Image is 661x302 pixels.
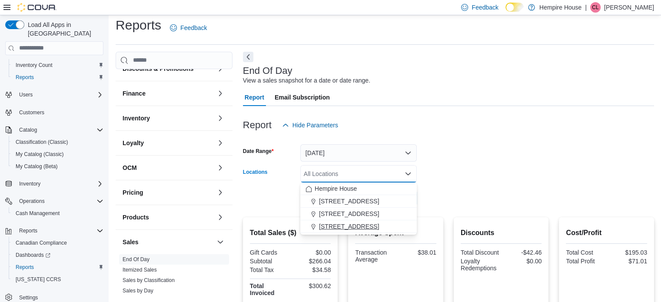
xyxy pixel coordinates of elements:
button: Hempire House [300,183,417,195]
div: Total Tax [250,266,289,273]
span: Reports [12,72,103,83]
button: Inventory [16,179,44,189]
span: Catalog [16,125,103,135]
h3: Finance [123,89,146,98]
span: CL [592,2,598,13]
span: Users [19,91,33,98]
a: Dashboards [12,250,54,260]
h3: Sales [123,238,139,246]
button: Operations [2,195,107,207]
div: Choose from the following options [300,183,417,233]
span: Catalog [19,126,37,133]
span: Reports [12,262,103,272]
h3: Pricing [123,188,143,197]
h2: Total Sales ($) [250,228,331,238]
input: Dark Mode [505,3,524,12]
button: Users [2,89,107,101]
div: $0.00 [503,258,541,265]
span: Inventory [19,180,40,187]
span: End Of Day [123,256,149,263]
a: Inventory Count [12,60,56,70]
button: Inventory [215,113,226,123]
a: Itemized Sales [123,267,157,273]
button: Reports [16,226,41,236]
button: Customers [2,106,107,119]
h2: Cost/Profit [566,228,647,238]
span: Load All Apps in [GEOGRAPHIC_DATA] [24,20,103,38]
div: Total Profit [566,258,605,265]
button: Sales [123,238,213,246]
button: Operations [16,196,48,206]
div: $300.62 [292,282,331,289]
span: Inventory Count [12,60,103,70]
a: Customers [16,107,48,118]
div: Loyalty Redemptions [461,258,499,272]
button: [STREET_ADDRESS] [300,208,417,220]
label: Locations [243,169,268,176]
a: Reports [12,262,37,272]
span: Cash Management [12,208,103,219]
button: My Catalog (Beta) [9,160,107,173]
span: Dashboards [12,250,103,260]
button: [DATE] [300,144,417,162]
h3: Products [123,213,149,222]
button: Catalog [16,125,40,135]
div: Transaction Average [355,249,394,263]
span: Operations [16,196,103,206]
span: Canadian Compliance [12,238,103,248]
h2: Discounts [461,228,542,238]
span: Inventory [16,179,103,189]
span: Hempire House [315,184,357,193]
p: [PERSON_NAME] [604,2,654,13]
button: Hide Parameters [279,116,342,134]
button: Reports [2,225,107,237]
span: Reports [16,264,34,271]
h3: Loyalty [123,139,144,147]
span: [STREET_ADDRESS] [319,209,379,218]
img: Cova [17,3,56,12]
h3: End Of Day [243,66,292,76]
button: Inventory [123,114,213,123]
span: Classification (Classic) [16,139,68,146]
button: Catalog [2,124,107,136]
a: Sales by Day [123,288,153,294]
button: Canadian Compliance [9,237,107,249]
a: [US_STATE] CCRS [12,274,64,285]
span: My Catalog (Beta) [12,161,103,172]
button: Inventory Count [9,59,107,71]
button: Inventory [2,178,107,190]
button: Next [243,52,253,62]
div: -$42.46 [503,249,541,256]
div: $38.01 [398,249,436,256]
span: My Catalog (Classic) [12,149,103,159]
button: Products [215,212,226,222]
h3: Report [243,120,272,130]
span: My Catalog (Classic) [16,151,64,158]
span: [STREET_ADDRESS] [319,222,379,231]
a: My Catalog (Beta) [12,161,61,172]
button: Close list of options [405,170,412,177]
button: OCM [215,163,226,173]
span: Settings [19,294,38,301]
span: Reports [16,74,34,81]
button: Loyalty [215,138,226,148]
span: Inventory Count [16,62,53,69]
a: Dashboards [9,249,107,261]
span: Users [16,90,103,100]
button: Users [16,90,36,100]
div: Gift Cards [250,249,289,256]
a: Feedback [166,19,210,37]
span: Sales by Day [123,287,153,294]
button: [STREET_ADDRESS] [300,220,417,233]
button: [US_STATE] CCRS [9,273,107,285]
span: Operations [19,198,45,205]
span: [STREET_ADDRESS] [319,197,379,206]
div: $71.01 [608,258,647,265]
div: View a sales snapshot for a date or date range. [243,76,370,85]
div: Total Discount [461,249,499,256]
button: OCM [123,163,213,172]
span: Reports [16,226,103,236]
span: Feedback [472,3,498,12]
button: Finance [215,88,226,99]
